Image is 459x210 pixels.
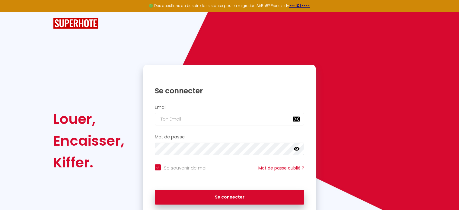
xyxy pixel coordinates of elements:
[53,108,124,130] div: Louer,
[53,18,98,29] img: SuperHote logo
[155,113,304,125] input: Ton Email
[53,152,124,173] div: Kiffer.
[289,3,310,8] a: >>> ICI <<<<
[155,105,304,110] h2: Email
[258,165,304,171] a: Mot de passe oublié ?
[155,190,304,205] button: Se connecter
[53,130,124,152] div: Encaisser,
[155,86,304,95] h1: Se connecter
[155,134,304,140] h2: Mot de passe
